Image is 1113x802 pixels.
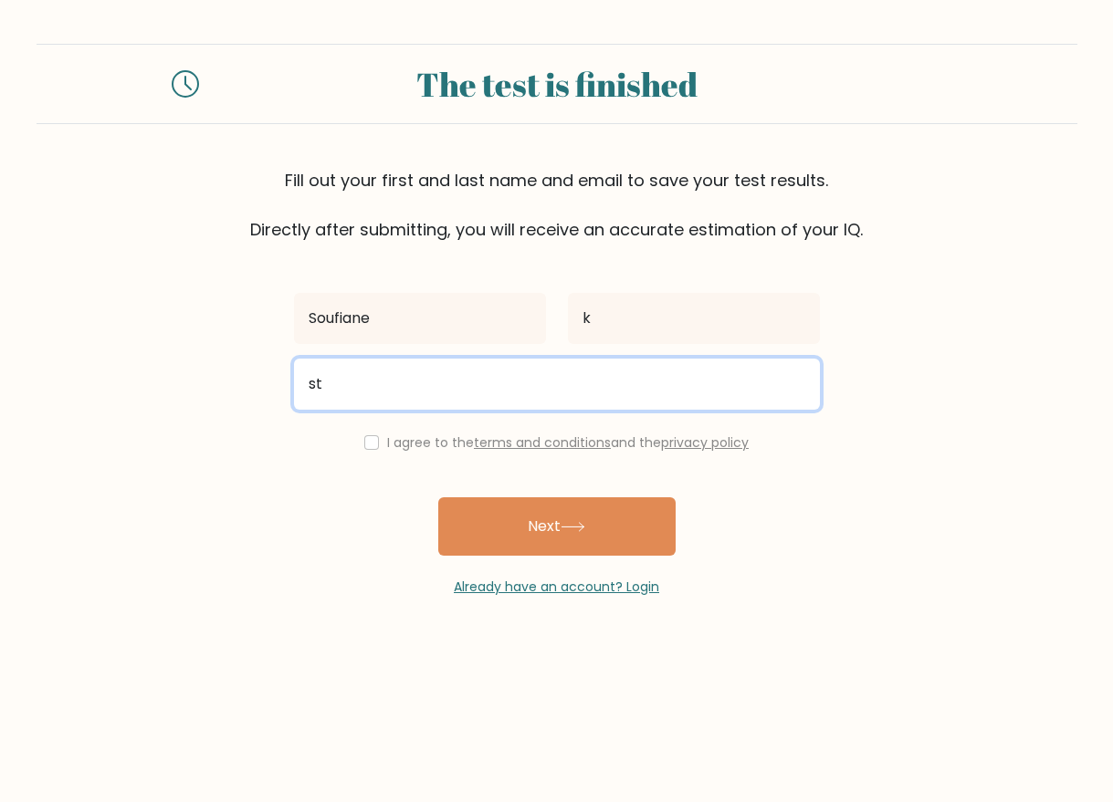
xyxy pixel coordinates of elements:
label: I agree to the and the [387,433,749,452]
input: Last name [568,293,820,344]
div: The test is finished [221,59,893,109]
a: privacy policy [661,433,749,452]
input: First name [294,293,546,344]
a: Already have an account? Login [454,578,659,596]
div: Fill out your first and last name and email to save your test results. Directly after submitting,... [37,168,1077,242]
button: Next [438,497,676,556]
input: Email [294,359,820,410]
a: terms and conditions [474,433,611,452]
